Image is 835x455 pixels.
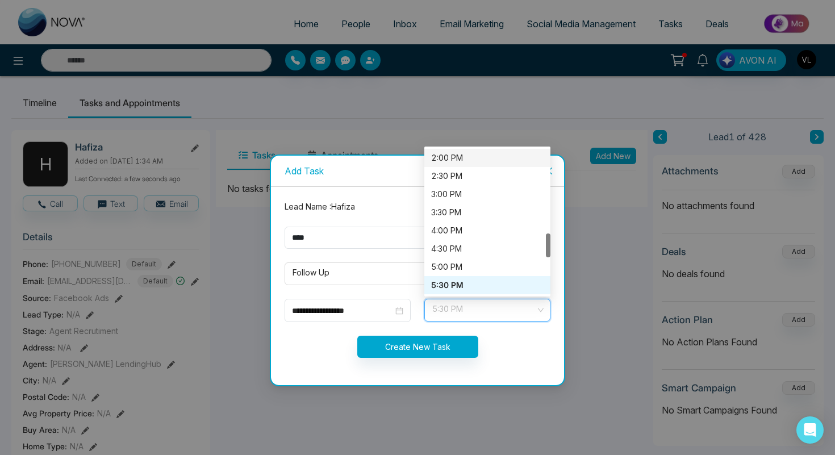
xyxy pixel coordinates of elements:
[424,276,550,294] div: 5:30 PM
[431,261,544,273] div: 5:00 PM
[278,201,557,213] div: Lead Name : Hafiza
[431,224,544,237] div: 4:00 PM
[431,188,544,201] div: 3:00 PM
[424,222,550,240] div: 4:00 PM
[431,243,544,255] div: 4:30 PM
[432,300,542,320] span: 5:30 PM
[424,258,550,276] div: 5:00 PM
[424,203,550,222] div: 3:30 PM
[357,336,478,358] button: Create New Task
[424,167,550,185] div: 2:30 PM
[424,149,550,167] div: 2:00 PM
[285,165,550,177] div: Add Task
[431,152,544,164] div: 2:00 PM
[431,206,544,219] div: 3:30 PM
[293,264,542,283] span: Follow Up
[431,170,544,182] div: 2:30 PM
[431,279,544,291] div: 5:30 PM
[424,240,550,258] div: 4:30 PM
[424,185,550,203] div: 3:00 PM
[796,416,824,444] div: Open Intercom Messenger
